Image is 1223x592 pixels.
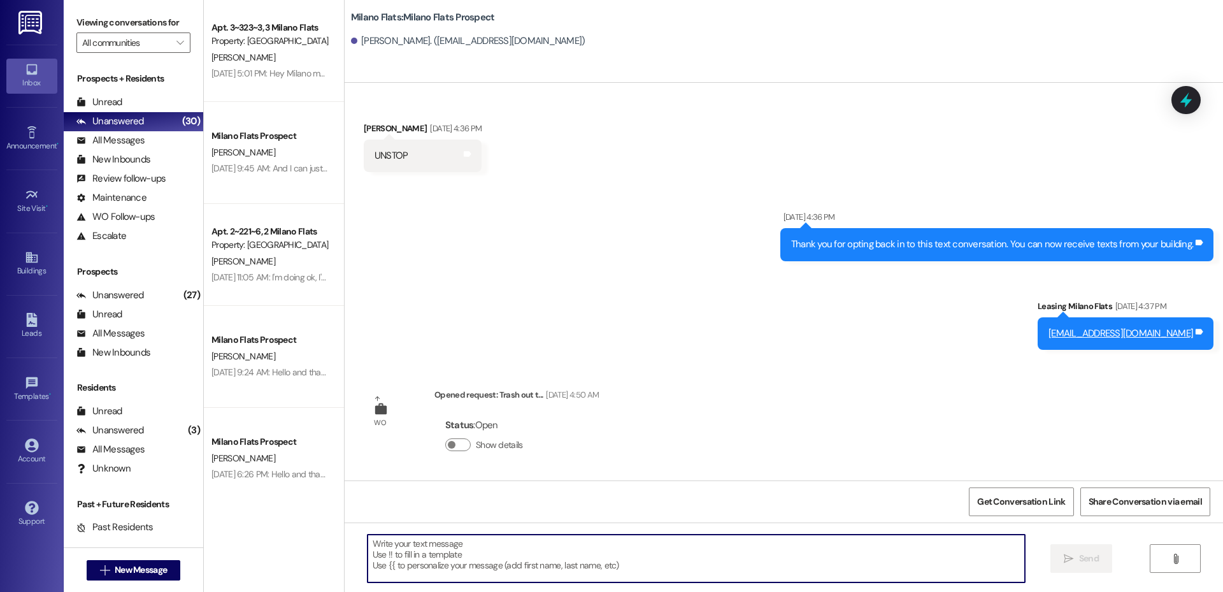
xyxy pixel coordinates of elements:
b: Milano Flats: Milano Flats Prospect [351,11,495,24]
div: Milano Flats Prospect [211,435,329,449]
a: Buildings [6,247,57,281]
div: : Open [445,415,528,435]
div: [DATE] 5:01 PM: Hey Milano management. I have a summer contract and I went home for the 2nd half ... [211,68,768,79]
a: Inbox [6,59,57,93]
div: Property: [GEOGRAPHIC_DATA] Flats [211,238,329,252]
div: (27) [180,285,203,305]
div: Leasing Milano Flats [1038,300,1213,317]
span: [PERSON_NAME] [211,452,275,464]
div: Past + Future Residents [64,498,203,511]
i:  [100,565,110,575]
i:  [1171,554,1180,564]
div: Past Residents [76,521,154,534]
a: [EMAIL_ADDRESS][DOMAIN_NAME] [1048,327,1193,340]
span: • [49,390,51,399]
div: Unread [76,308,122,321]
div: [PERSON_NAME] [364,122,482,140]
div: [DATE] 4:36 PM [780,210,835,224]
div: Milano Flats Prospect [211,129,329,143]
div: Unanswered [76,424,144,437]
span: [PERSON_NAME] [211,52,275,63]
span: New Message [115,563,167,577]
div: WO [374,416,386,430]
div: Unanswered [76,289,144,302]
a: Account [6,435,57,469]
div: Opened request: Trash out t... [434,388,599,406]
div: UNSTOP [375,149,408,162]
div: New Inbounds [76,346,150,359]
span: • [57,140,59,148]
div: [DATE] 9:45 AM: And I can just like resign [211,162,360,174]
div: All Messages [76,443,145,456]
button: Send [1050,544,1112,573]
div: WO Follow-ups [76,210,155,224]
div: Escalate [76,229,126,243]
div: (30) [179,112,203,131]
a: Leads [6,309,57,343]
div: [DATE] 4:50 AM [543,388,599,401]
div: Residents [64,381,203,394]
div: (3) [185,421,203,440]
div: Apt. 3~323~3, 3 Milano Flats [211,21,329,34]
label: Viewing conversations for [76,13,190,32]
span: • [46,202,48,211]
div: New Inbounds [76,153,150,166]
i:  [176,38,183,48]
div: Apt. 2~221~6, 2 Milano Flats [211,225,329,238]
a: Templates • [6,372,57,407]
div: [DATE] 4:36 PM [427,122,482,135]
div: Prospects [64,265,203,278]
div: Maintenance [76,191,147,205]
div: Property: [GEOGRAPHIC_DATA] Flats [211,34,329,48]
div: [DATE] 9:24 AM: Hello and thank you for contacting Milano Flats. You have reached us after hours.... [211,366,1038,378]
button: New Message [87,560,181,581]
div: Unread [76,405,122,418]
img: ResiDesk Logo [18,11,45,34]
a: Site Visit • [6,184,57,219]
div: Prospects + Residents [64,72,203,85]
a: Support [6,497,57,531]
label: Show details [476,438,523,452]
b: Status [445,419,474,431]
div: Milano Flats Prospect [211,333,329,347]
div: All Messages [76,134,145,147]
div: [DATE] 4:37 PM [1112,300,1166,313]
div: [PERSON_NAME]. ([EMAIL_ADDRESS][DOMAIN_NAME]) [351,34,585,48]
div: Review follow-ups [76,172,166,185]
div: [DATE] 11:05 AM: I'm doing ok, I've just been having a really tough time with anxiety [211,271,509,283]
button: Get Conversation Link [969,487,1073,516]
div: [DATE] 6:26 PM: Hello and thank you for contacting Milano Flats. You have reached us after hours.... [211,468,1038,480]
button: Share Conversation via email [1080,487,1210,516]
span: Send [1079,552,1099,565]
span: Get Conversation Link [977,495,1065,509]
span: [PERSON_NAME] [211,350,275,362]
input: All communities [82,32,170,53]
div: Unanswered [76,115,144,128]
i:  [1064,554,1073,564]
div: Unread [76,96,122,109]
span: Share Conversation via email [1089,495,1202,509]
div: Thank you for opting back in to this text conversation. You can now receive texts from your build... [791,238,1193,251]
div: All Messages [76,327,145,340]
span: [PERSON_NAME] [211,256,275,267]
div: Unknown [76,462,131,475]
span: [PERSON_NAME] [211,147,275,158]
